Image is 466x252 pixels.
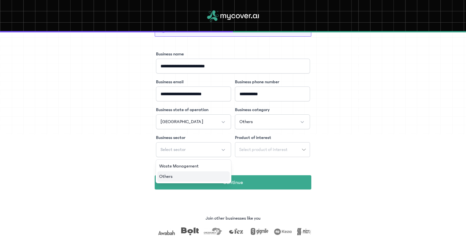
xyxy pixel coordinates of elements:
img: keza.png [200,227,218,235]
span: Select sector [161,146,186,153]
button: Select product of interest [235,142,310,157]
img: truq.png [270,227,288,235]
label: Business state of operation [156,107,208,113]
label: Business name [156,51,184,57]
span: Select product of interest [235,147,291,152]
label: Business sector [156,134,185,141]
img: gigmile.png [177,227,195,235]
label: Business email [156,79,183,85]
span: Waste Management [159,163,199,169]
span: Others [239,119,253,125]
span: Others [159,173,172,180]
label: Product of interest [235,134,271,141]
span: [GEOGRAPHIC_DATA] [161,119,203,125]
img: micropay.png [224,227,242,235]
label: Business category [235,107,270,113]
button: Others [235,114,310,129]
img: fez.png [154,227,172,235]
button: Continue [155,175,311,189]
p: Join other businesses like you [205,215,261,222]
label: Business phone number [235,79,279,85]
button: Select sector [156,142,231,157]
span: Continue [223,178,243,186]
img: awabah.png [294,227,312,235]
button: [GEOGRAPHIC_DATA] [156,114,231,129]
ul: Select sector [156,160,231,183]
img: sunking.png [247,227,265,235]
